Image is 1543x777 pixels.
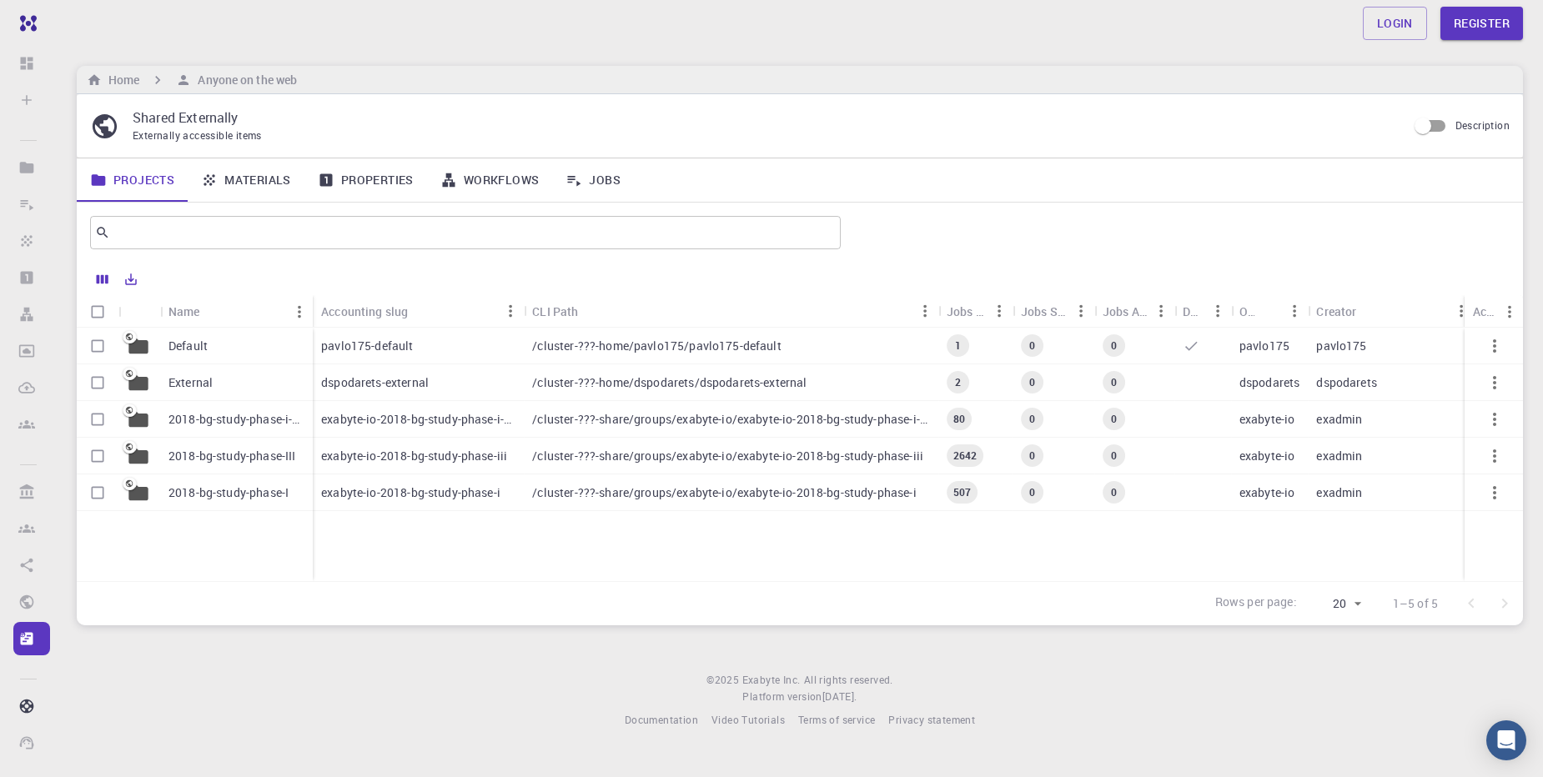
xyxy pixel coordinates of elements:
a: Documentation [625,712,698,729]
span: Documentation [625,713,698,726]
p: 2018-bg-study-phase-i-ph [168,411,304,428]
p: dspodarets-external [321,374,429,391]
div: Jobs Active [1094,295,1174,328]
button: Export [117,266,145,293]
span: 0 [1023,485,1042,499]
span: 1 [948,338,968,353]
p: /cluster-???-share/groups/exabyte-io/exabyte-io-2018-bg-study-phase-iii [532,448,923,464]
div: Accounting slug [321,295,408,328]
button: Menu [497,298,524,324]
button: Sort [1254,298,1281,324]
p: 1–5 of 5 [1393,595,1438,612]
p: pavlo175-default [321,338,413,354]
div: Creator [1316,295,1356,328]
span: 0 [1104,375,1123,389]
button: Menu [986,298,1013,324]
button: Menu [1068,298,1094,324]
button: Menu [1204,298,1231,324]
div: Jobs Total [947,295,986,328]
div: Creator [1308,295,1475,328]
button: Menu [286,298,313,325]
div: CLI Path [524,295,937,328]
p: /cluster-???-home/pavlo175/pavlo175-default [532,338,781,354]
p: /cluster-???-home/dspodarets/dspodarets-external [532,374,807,391]
button: Menu [1148,298,1174,324]
a: Jobs [552,158,634,202]
div: Actions [1473,295,1496,328]
a: Video Tutorials [711,712,785,729]
div: Name [168,295,200,328]
span: Privacy statement [888,713,975,726]
span: 2 [948,375,968,389]
button: Menu [1496,298,1523,325]
button: Columns [88,266,117,293]
p: pavlo175 [1239,338,1289,354]
span: Description [1455,118,1510,132]
div: Jobs Total [938,295,1013,328]
a: Login [1363,7,1427,40]
div: Default [1174,295,1231,328]
div: Actions [1465,295,1523,328]
img: logo [13,15,37,32]
div: Jobs Subm. [1021,295,1068,328]
div: Open Intercom Messenger [1486,720,1526,760]
span: © 2025 [706,672,741,689]
span: Externally accessible items [133,128,262,142]
a: Properties [304,158,427,202]
span: All rights reserved. [804,672,893,689]
p: exabyte-io [1239,411,1295,428]
div: Name [160,295,313,328]
p: exadmin [1316,448,1362,464]
p: Default [168,338,208,354]
p: External [168,374,213,391]
p: /cluster-???-share/groups/exabyte-io/exabyte-io-2018-bg-study-phase-i [532,484,916,501]
div: Owner [1239,295,1255,328]
span: Terms of service [798,713,875,726]
p: dspodarets [1316,374,1377,391]
span: 0 [1104,485,1123,499]
p: dspodarets [1239,374,1300,391]
p: exadmin [1316,484,1362,501]
h6: Anyone on the web [191,71,297,89]
div: Icon [118,295,160,328]
a: Materials [188,158,304,202]
a: Terms of service [798,712,875,729]
p: exabyte-io [1239,484,1295,501]
span: [DATE] . [822,689,857,703]
span: 0 [1023,375,1042,389]
div: Default [1183,295,1204,328]
p: pavlo175 [1316,338,1366,354]
button: Sort [408,298,435,324]
p: /cluster-???-share/groups/exabyte-io/exabyte-io-2018-bg-study-phase-i-ph [532,411,929,428]
button: Sort [1356,298,1383,324]
p: exabyte-io-2018-bg-study-phase-iii [321,448,507,464]
span: 80 [947,412,972,426]
div: Jobs Subm. [1013,295,1094,328]
button: Menu [1281,298,1308,324]
h6: Home [102,71,139,89]
span: 0 [1104,449,1123,463]
div: 20 [1304,592,1366,616]
span: 0 [1104,338,1123,353]
nav: breadcrumb [83,71,300,89]
span: Platform version [742,689,822,705]
button: Menu [1448,298,1475,324]
a: Register [1440,7,1523,40]
p: 2018-bg-study-phase-I [168,484,289,501]
div: Owner [1231,295,1309,328]
div: Jobs Active [1103,295,1148,328]
span: 0 [1023,338,1042,353]
span: 507 [947,485,978,499]
div: Accounting slug [313,295,524,328]
a: Projects [77,158,188,202]
p: Shared Externally [133,108,1394,128]
p: exadmin [1316,411,1362,428]
button: Menu [912,298,938,324]
p: 2018-bg-study-phase-III [168,448,295,464]
p: Rows per page: [1215,594,1297,613]
span: 0 [1023,412,1042,426]
a: Workflows [427,158,553,202]
a: Privacy statement [888,712,975,729]
span: 0 [1104,412,1123,426]
a: Exabyte Inc. [742,672,801,689]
